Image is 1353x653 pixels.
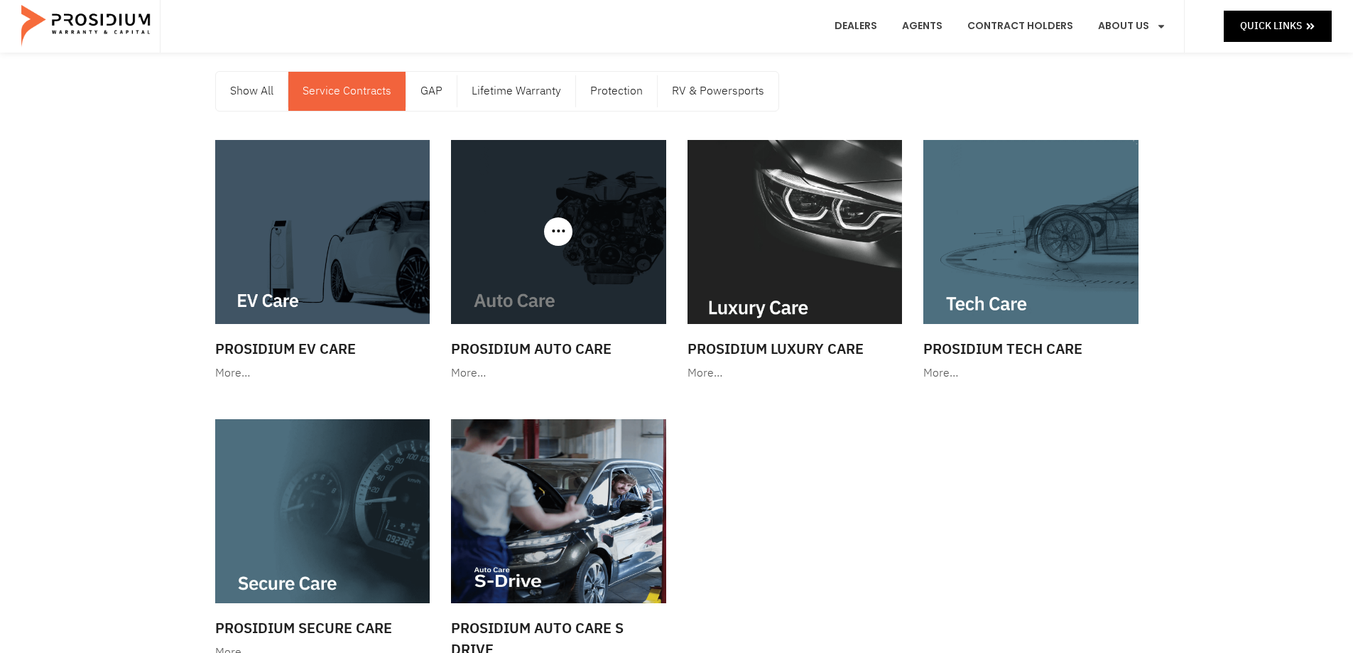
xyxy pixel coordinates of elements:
a: Protection [576,72,657,111]
h3: Prosidium Tech Care [923,338,1139,360]
a: RV & Powersports [658,72,778,111]
div: More… [923,363,1139,384]
a: Prosidium Luxury Care More… [680,133,910,391]
h3: Prosidium EV Care [215,338,430,360]
div: More… [215,363,430,384]
h3: Prosidium Auto Care [451,338,666,360]
span: Quick Links [1240,17,1302,35]
a: Show All [216,72,288,111]
a: Quick Links [1224,11,1332,41]
div: More… [688,363,903,384]
a: GAP [406,72,457,111]
a: Prosidium EV Care More… [208,133,438,391]
a: Lifetime Warranty [457,72,575,111]
h3: Prosidium Luxury Care [688,338,903,360]
nav: Menu [216,72,778,111]
div: More… [451,363,666,384]
a: Prosidium Tech Care More… [916,133,1146,391]
a: Prosidium Auto Care More… [444,133,673,391]
h3: Prosidium Secure Care [215,617,430,639]
a: Service Contracts [288,72,406,111]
